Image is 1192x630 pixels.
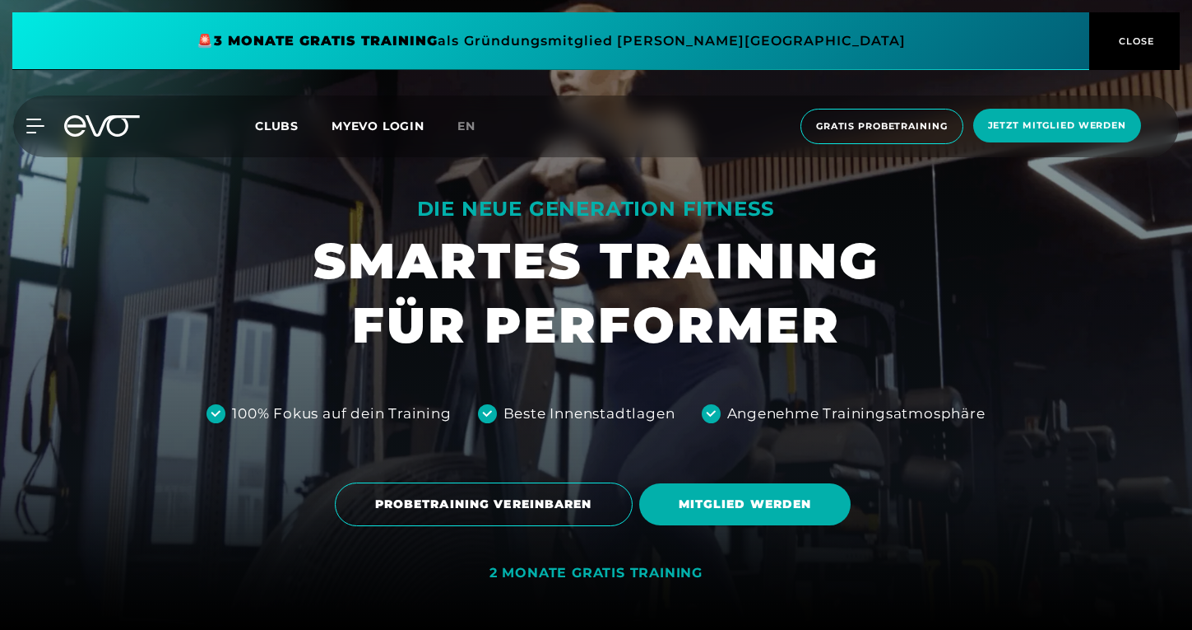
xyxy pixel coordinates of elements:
h1: SMARTES TRAINING FÜR PERFORMER [313,229,879,357]
div: 100% Fokus auf dein Training [232,404,451,425]
span: Gratis Probetraining [816,119,948,133]
a: Clubs [255,118,332,133]
span: CLOSE [1115,34,1155,49]
div: DIE NEUE GENERATION FITNESS [313,196,879,222]
span: MITGLIED WERDEN [679,496,812,513]
a: Gratis Probetraining [795,109,968,144]
span: PROBETRAINING VEREINBAREN [375,496,592,513]
span: Clubs [255,119,299,133]
div: Beste Innenstadtlagen [503,404,675,425]
a: en [457,117,495,136]
span: en [457,119,475,133]
button: CLOSE [1089,12,1180,70]
div: Angenehme Trainingsatmosphäre [727,404,986,425]
div: 2 MONATE GRATIS TRAINING [489,565,703,582]
a: MYEVO LOGIN [332,119,424,133]
a: MITGLIED WERDEN [639,471,858,538]
a: PROBETRAINING VEREINBAREN [335,470,639,539]
a: Jetzt Mitglied werden [968,109,1146,144]
span: Jetzt Mitglied werden [988,119,1126,133]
